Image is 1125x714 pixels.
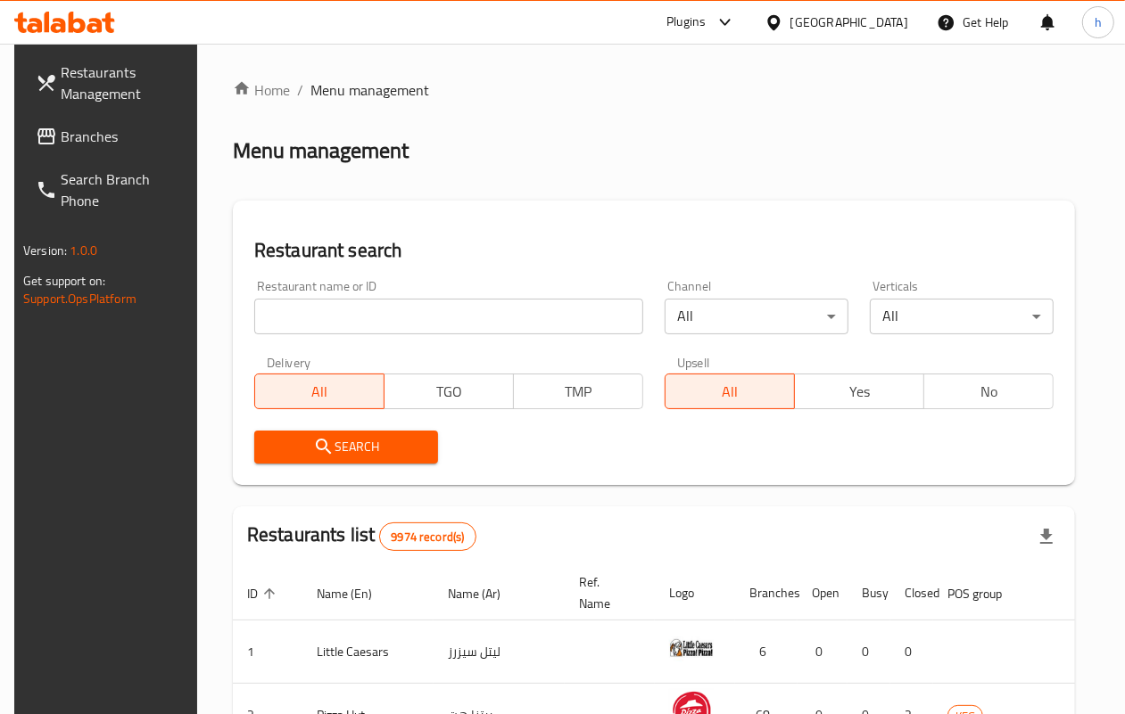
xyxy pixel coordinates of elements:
[890,620,933,684] td: 0
[269,436,424,458] span: Search
[798,620,848,684] td: 0
[513,373,643,409] button: TMP
[655,566,735,620] th: Logo
[380,529,475,546] span: 9974 record(s)
[233,79,290,101] a: Home
[848,566,890,620] th: Busy
[233,79,1075,101] nav: breadcrumb
[247,521,476,551] h2: Restaurants list
[267,356,311,368] label: Delivery
[434,620,565,684] td: ليتل سيزرز
[23,287,136,310] a: Support.OpsPlatform
[794,373,924,409] button: Yes
[665,373,795,409] button: All
[21,115,203,158] a: Branches
[392,379,507,405] span: TGO
[233,620,302,684] td: 1
[23,269,105,292] span: Get support on:
[669,626,714,670] img: Little Caesars
[802,379,917,405] span: Yes
[254,431,438,464] button: Search
[448,583,524,604] span: Name (Ar)
[673,379,788,405] span: All
[1095,12,1102,32] span: h
[923,373,1054,409] button: No
[665,299,848,334] div: All
[302,620,434,684] td: Little Caesars
[790,12,908,32] div: [GEOGRAPHIC_DATA]
[735,620,798,684] td: 6
[870,299,1054,334] div: All
[233,136,409,165] h2: Menu management
[297,79,303,101] li: /
[379,522,476,551] div: Total records count
[21,158,203,222] a: Search Branch Phone
[579,571,633,614] span: Ref. Name
[798,566,848,620] th: Open
[254,237,1054,264] h2: Restaurant search
[890,566,933,620] th: Closed
[317,583,395,604] span: Name (En)
[666,12,706,33] div: Plugins
[247,583,281,604] span: ID
[254,373,385,409] button: All
[677,356,710,368] label: Upsell
[848,620,890,684] td: 0
[735,566,798,620] th: Branches
[262,379,377,405] span: All
[70,239,97,262] span: 1.0.0
[310,79,429,101] span: Menu management
[931,379,1046,405] span: No
[23,239,67,262] span: Version:
[61,168,188,211] span: Search Branch Phone
[254,299,643,334] input: Search for restaurant name or ID..
[21,51,203,115] a: Restaurants Management
[61,62,188,104] span: Restaurants Management
[521,379,636,405] span: TMP
[1025,515,1068,558] div: Export file
[61,126,188,147] span: Branches
[384,373,514,409] button: TGO
[947,583,1025,604] span: POS group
